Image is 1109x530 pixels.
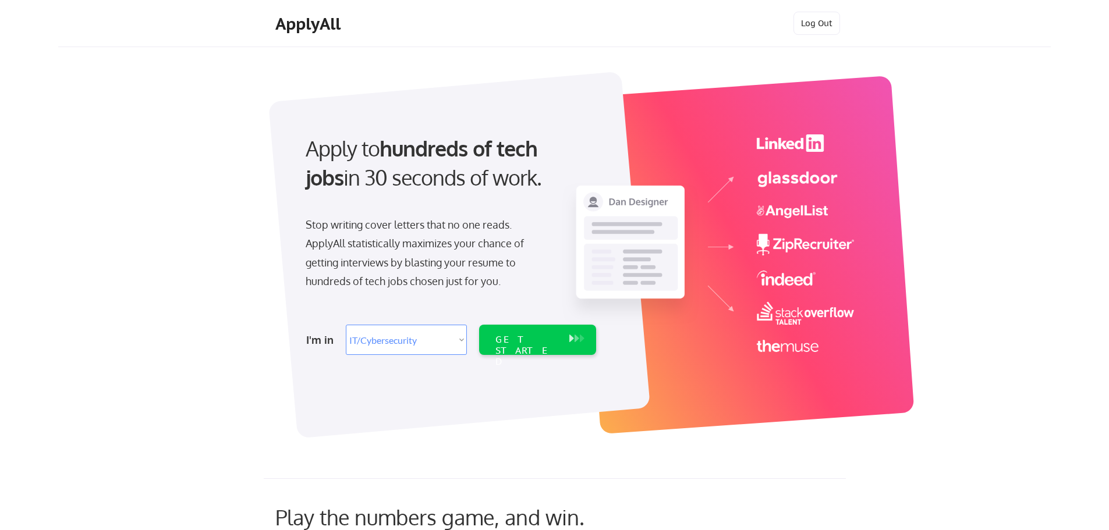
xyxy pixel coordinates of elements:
button: Log Out [793,12,840,35]
div: ApplyAll [275,14,344,34]
div: GET STARTED [495,334,558,368]
strong: hundreds of tech jobs [306,135,543,190]
div: Stop writing cover letters that no one reads. ApplyAll statistically maximizes your chance of get... [306,215,545,291]
div: I'm in [306,330,339,349]
div: Play the numbers game, and win. [275,504,636,529]
div: Apply to in 30 seconds of work. [306,134,591,193]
